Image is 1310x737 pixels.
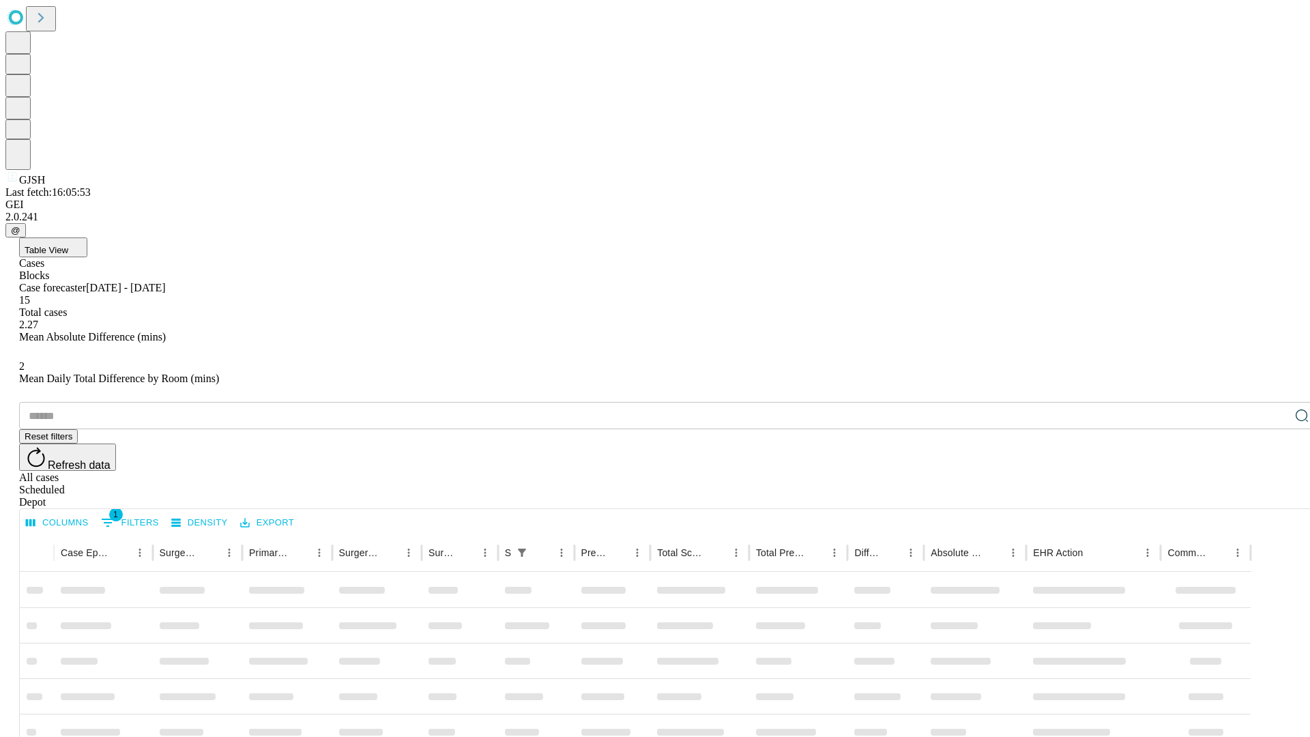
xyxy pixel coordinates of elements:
button: Show filters [512,543,532,562]
button: Sort [882,543,901,562]
button: Density [168,512,231,534]
button: Sort [609,543,628,562]
button: Export [237,512,297,534]
button: Sort [806,543,825,562]
span: Reset filters [25,431,72,442]
div: 1 active filter [512,543,532,562]
span: 2 [19,360,25,372]
button: Menu [399,543,418,562]
span: Mean Daily Total Difference by Room (mins) [19,373,219,384]
button: Sort [201,543,220,562]
span: Total cases [19,306,67,318]
button: Sort [111,543,130,562]
div: Total Scheduled Duration [657,547,706,558]
button: Sort [533,543,552,562]
button: Table View [19,237,87,257]
button: Sort [456,543,476,562]
div: EHR Action [1033,547,1083,558]
span: Mean Absolute Difference (mins) [19,331,166,343]
button: Menu [727,543,746,562]
button: Menu [130,543,149,562]
span: 1 [109,508,123,521]
button: Sort [1084,543,1103,562]
div: 2.0.241 [5,211,1305,223]
button: Menu [825,543,844,562]
button: Sort [380,543,399,562]
div: Case Epic Id [61,547,110,558]
button: Menu [628,543,647,562]
button: Sort [1209,543,1228,562]
div: Predicted In Room Duration [581,547,608,558]
button: Sort [708,543,727,562]
button: Sort [291,543,310,562]
div: GEI [5,199,1305,211]
div: Scheduled In Room Duration [505,547,511,558]
span: Table View [25,245,68,255]
div: Surgery Name [339,547,379,558]
button: Menu [476,543,495,562]
button: Menu [552,543,571,562]
button: @ [5,223,26,237]
div: Absolute Difference [931,547,983,558]
span: GJSH [19,174,45,186]
button: Menu [1138,543,1157,562]
button: Menu [220,543,239,562]
div: Surgery Date [428,547,455,558]
div: Comments [1167,547,1207,558]
span: 15 [19,294,30,306]
div: Difference [854,547,881,558]
button: Menu [901,543,920,562]
button: Refresh data [19,444,116,471]
span: Refresh data [48,459,111,471]
button: Select columns [23,512,92,534]
span: 2.27 [19,319,38,330]
button: Menu [310,543,329,562]
span: @ [11,225,20,235]
span: Case forecaster [19,282,86,293]
button: Menu [1228,543,1247,562]
div: Total Predicted Duration [756,547,805,558]
button: Show filters [98,512,162,534]
button: Reset filters [19,429,78,444]
span: Last fetch: 16:05:53 [5,186,91,198]
div: Surgeon Name [160,547,199,558]
button: Sort [985,543,1004,562]
div: Primary Service [249,547,289,558]
button: Menu [1004,543,1023,562]
span: [DATE] - [DATE] [86,282,165,293]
